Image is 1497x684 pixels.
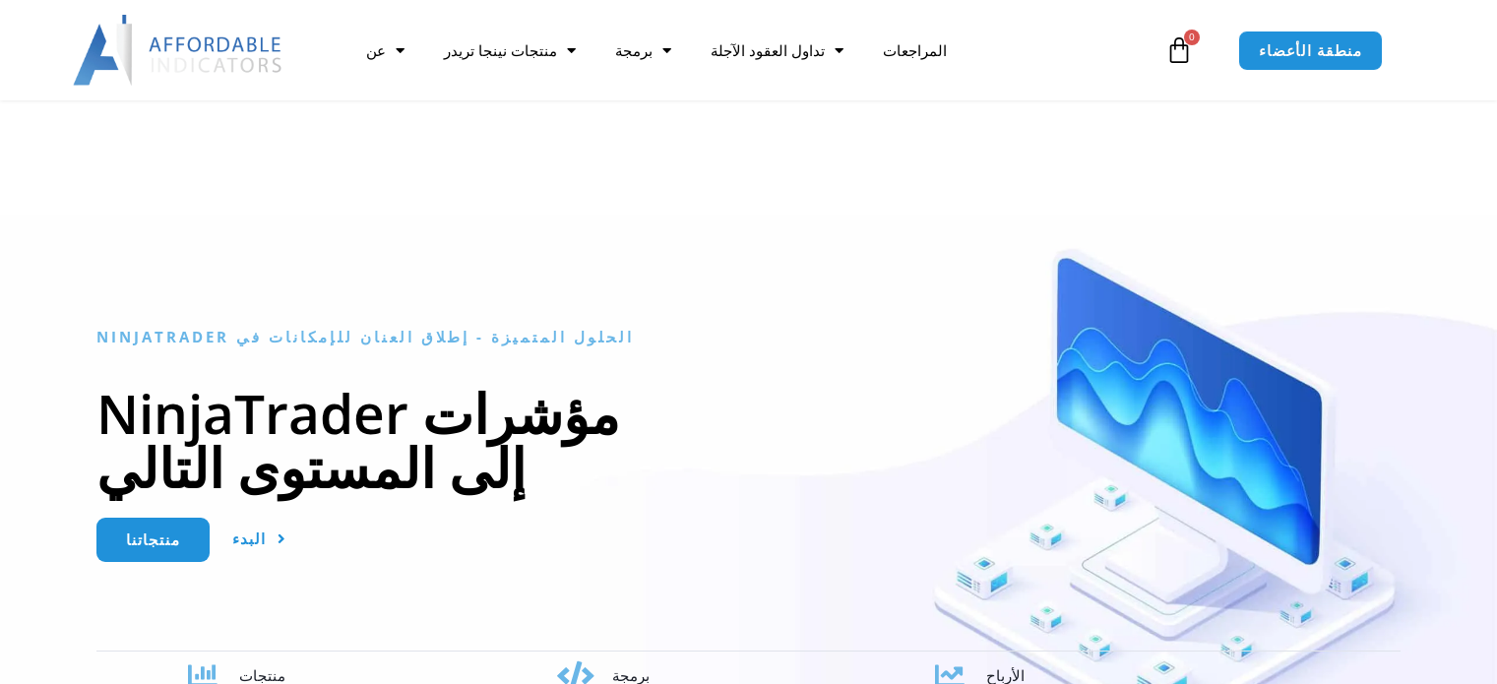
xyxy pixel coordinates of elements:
[615,40,653,60] font: برمجة
[366,40,386,60] font: عن
[232,529,266,548] font: البدء
[232,518,286,562] a: البدء
[1259,40,1362,60] font: منطقة الأعضاء
[96,327,634,346] font: الحلول المتميزة - إطلاق العنان للإمكانات في NinjaTrader
[96,430,526,504] font: إلى المستوى التالي
[96,518,210,562] a: منتجاتنا
[1189,30,1195,43] font: 0
[346,28,1160,73] nav: قائمة طعام
[346,28,424,73] a: عن
[96,376,619,450] font: مؤشرات NinjaTrader
[1136,22,1222,79] a: 0
[711,40,825,60] font: تداول العقود الآجلة
[1238,31,1383,71] a: منطقة الأعضاء
[883,40,947,60] font: المراجعات
[424,28,595,73] a: منتجات نينجا تريدر
[863,28,967,73] a: المراجعات
[444,40,557,60] font: منتجات نينجا تريدر
[595,28,691,73] a: برمجة
[691,28,863,73] a: تداول العقود الآجلة
[126,529,180,549] font: منتجاتنا
[73,15,284,86] img: LogoAI | مؤشرات بأسعار معقولة – NinjaTrader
